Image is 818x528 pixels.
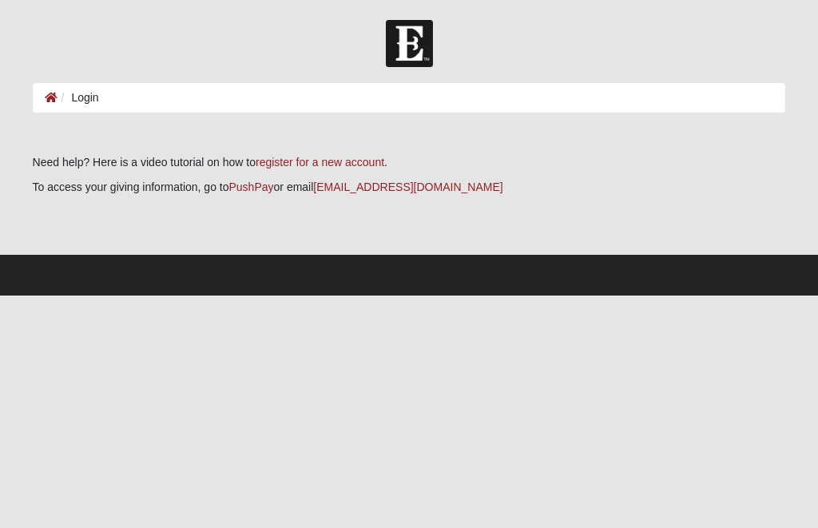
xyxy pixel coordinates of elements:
a: register for a new account [256,156,384,169]
p: To access your giving information, go to or email [33,179,786,196]
img: Church of Eleven22 Logo [386,20,433,67]
a: PushPay [229,181,274,193]
li: Login [58,89,99,106]
a: [EMAIL_ADDRESS][DOMAIN_NAME] [313,181,502,193]
p: Need help? Here is a video tutorial on how to . [33,154,786,171]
